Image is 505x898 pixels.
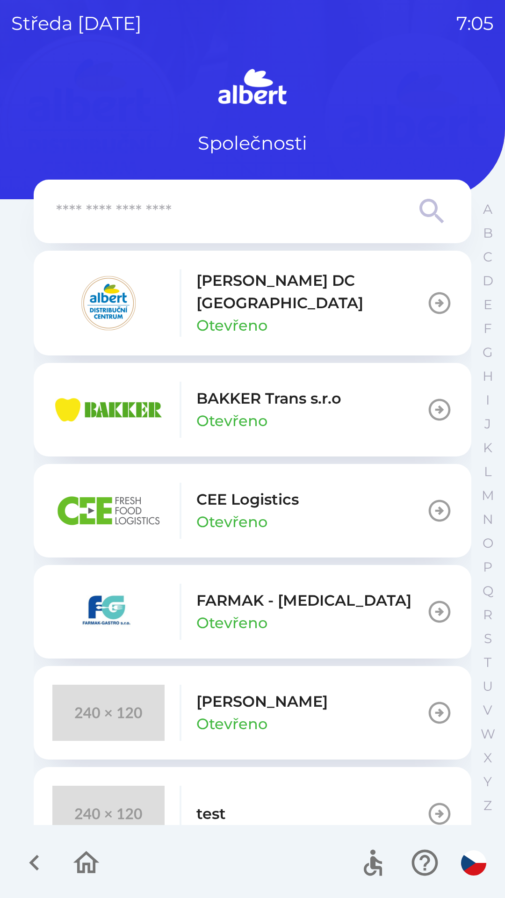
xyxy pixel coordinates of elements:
[34,666,471,760] button: [PERSON_NAME]Otevřeno
[196,269,426,314] p: [PERSON_NAME] DC [GEOGRAPHIC_DATA]
[52,584,165,640] img: 5ee10d7b-21a5-4c2b-ad2f-5ef9e4226557.png
[198,129,307,157] p: Společnosti
[483,797,492,814] p: Z
[483,320,492,337] p: F
[34,251,471,355] button: [PERSON_NAME] DC [GEOGRAPHIC_DATA]Otevřeno
[196,314,267,337] p: Otevřeno
[476,388,499,412] button: I
[476,484,499,507] button: M
[476,507,499,531] button: N
[484,416,491,432] p: J
[483,368,493,384] p: H
[196,488,299,511] p: CEE Logistics
[476,627,499,651] button: S
[483,583,493,599] p: Q
[486,392,490,408] p: I
[476,651,499,674] button: T
[196,511,267,533] p: Otevřeno
[476,412,499,436] button: J
[52,382,165,438] img: eba99837-dbda-48f3-8a63-9647f5990611.png
[476,555,499,579] button: P
[196,589,411,612] p: FARMAK - [MEDICAL_DATA]
[483,511,493,528] p: N
[476,579,499,603] button: Q
[34,65,471,110] img: Logo
[483,678,493,695] p: U
[483,750,492,766] p: X
[52,275,165,331] img: 092fc4fe-19c8-4166-ad20-d7efd4551fba.png
[481,726,495,742] p: W
[476,722,499,746] button: W
[476,746,499,770] button: X
[483,344,493,361] p: G
[483,225,493,241] p: B
[483,559,492,575] p: P
[196,803,226,825] p: test
[11,9,142,37] p: středa [DATE]
[476,317,499,340] button: F
[483,607,492,623] p: R
[52,685,165,741] img: 240x120
[196,713,267,735] p: Otevřeno
[476,269,499,293] button: D
[52,786,165,842] img: 240x120
[476,245,499,269] button: C
[476,340,499,364] button: G
[483,702,492,718] p: V
[476,436,499,460] button: K
[484,630,492,647] p: S
[482,487,494,504] p: M
[476,674,499,698] button: U
[476,770,499,794] button: Y
[196,410,267,432] p: Otevřeno
[476,794,499,818] button: Z
[476,531,499,555] button: O
[34,767,471,861] button: test
[34,464,471,558] button: CEE LogisticsOtevřeno
[196,690,328,713] p: [PERSON_NAME]
[476,293,499,317] button: E
[34,565,471,659] button: FARMAK - [MEDICAL_DATA]Otevřeno
[196,387,341,410] p: BAKKER Trans s.r.o
[52,483,165,539] img: ba8847e2-07ef-438b-a6f1-28de549c3032.png
[483,249,492,265] p: C
[476,364,499,388] button: H
[476,698,499,722] button: V
[476,197,499,221] button: A
[483,297,492,313] p: E
[476,603,499,627] button: R
[476,460,499,484] button: L
[483,774,492,790] p: Y
[34,363,471,456] button: BAKKER Trans s.r.oOtevřeno
[196,612,267,634] p: Otevřeno
[483,535,493,551] p: O
[483,440,492,456] p: K
[483,273,493,289] p: D
[456,9,494,37] p: 7:05
[484,654,491,671] p: T
[461,850,486,876] img: cs flag
[483,201,492,217] p: A
[476,221,499,245] button: B
[484,463,491,480] p: L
